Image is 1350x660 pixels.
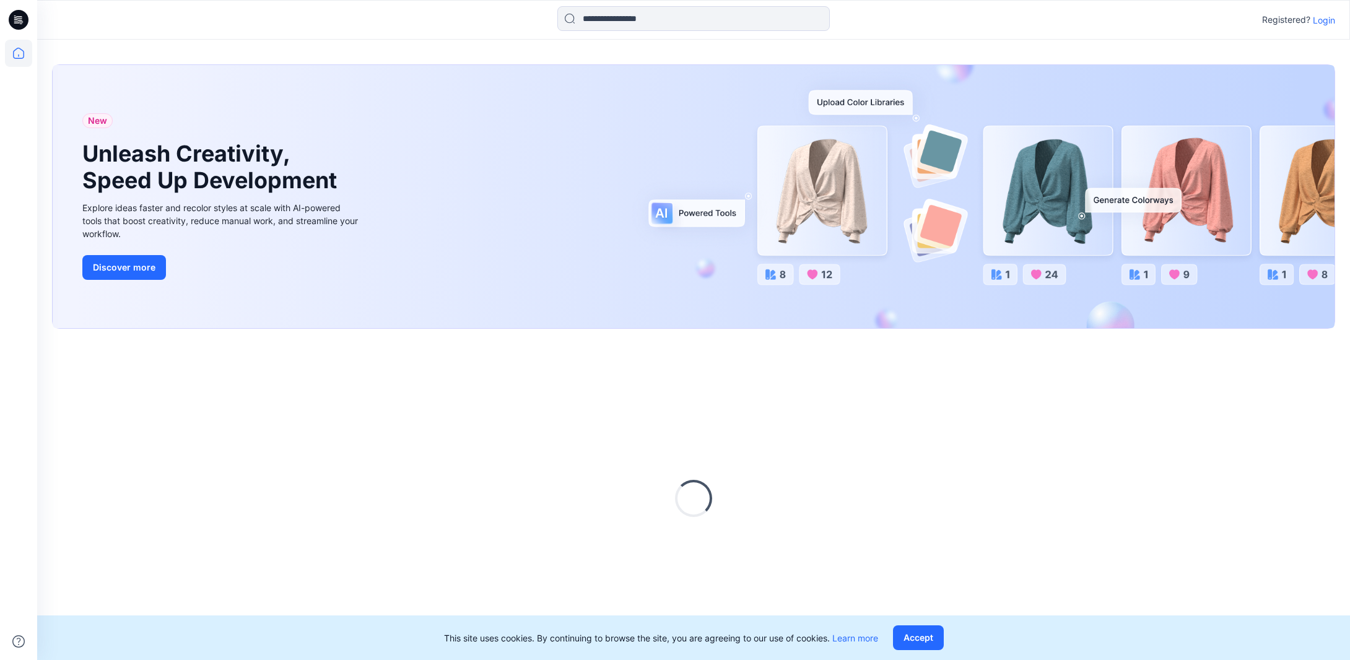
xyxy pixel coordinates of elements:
p: Login [1313,14,1335,27]
button: Discover more [82,255,166,280]
div: Explore ideas faster and recolor styles at scale with AI-powered tools that boost creativity, red... [82,201,361,240]
p: Registered? [1262,12,1310,27]
a: Discover more [82,255,361,280]
p: This site uses cookies. By continuing to browse the site, you are agreeing to our use of cookies. [444,632,878,645]
button: Accept [893,625,944,650]
h1: Unleash Creativity, Speed Up Development [82,141,342,194]
span: New [88,113,107,128]
a: Learn more [832,633,878,643]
